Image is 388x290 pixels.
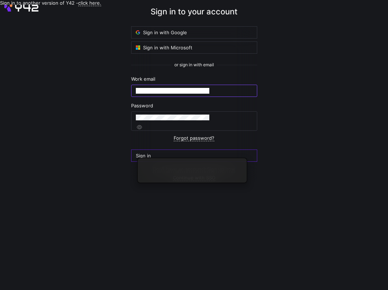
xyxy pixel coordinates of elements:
[131,150,257,162] button: Sign in
[131,41,257,54] button: Sign in with Microsoft
[4,4,39,12] img: Y42
[174,135,214,141] a: Forgot password?
[131,26,257,39] button: Sign in with Google
[174,62,214,67] span: or sign in with email
[136,30,253,35] span: Sign in with Google
[136,153,253,159] span: Sign in
[136,45,253,50] span: Sign in with Microsoft
[131,103,153,108] span: Password
[131,76,155,82] span: Work email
